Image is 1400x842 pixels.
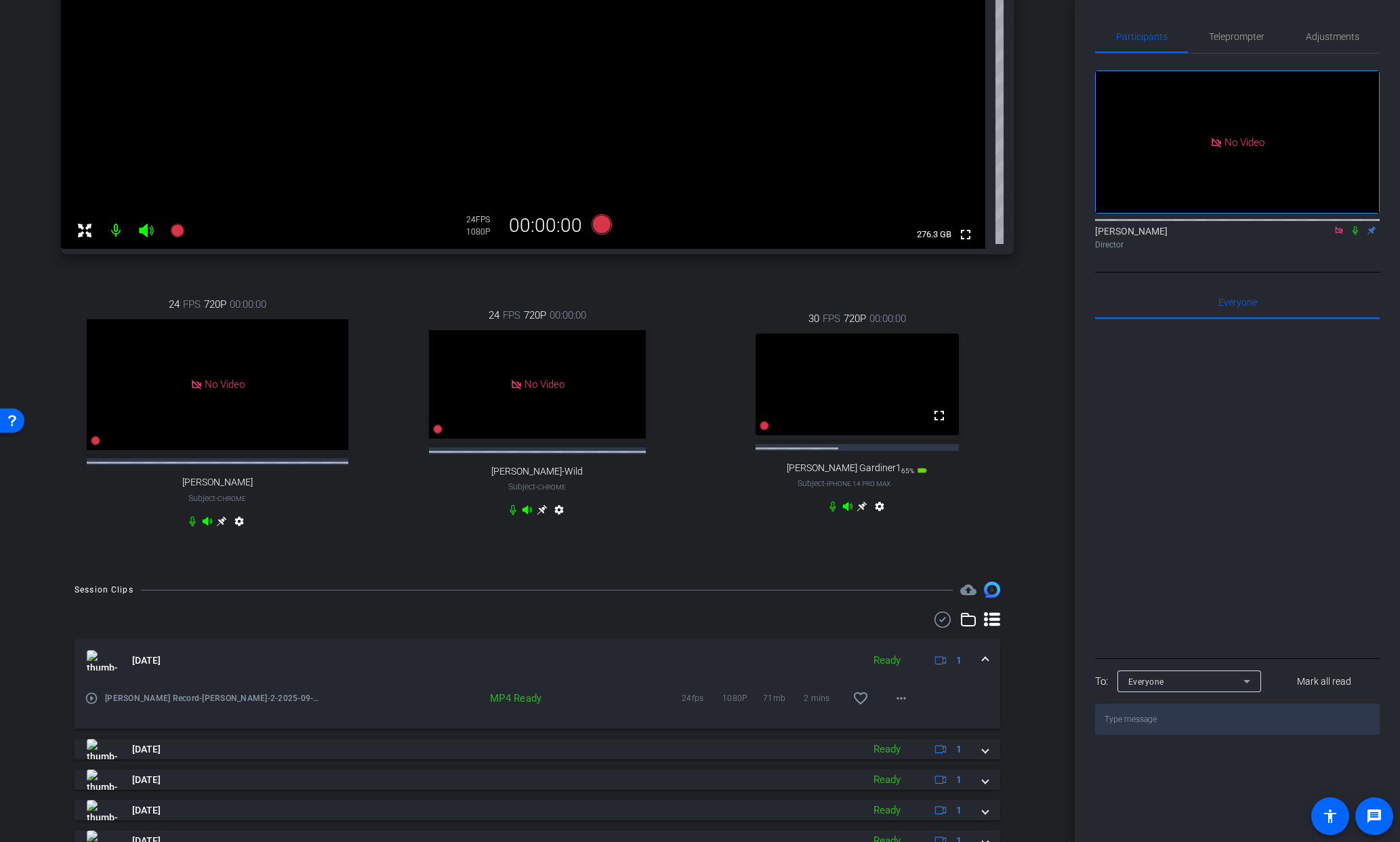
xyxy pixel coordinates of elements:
[956,654,962,668] span: 1
[231,516,247,532] mat-icon: settings
[960,582,976,598] span: Destinations for your clips
[1095,224,1380,251] div: [PERSON_NAME]
[825,479,827,488] span: -
[912,226,956,243] span: 276.3 GB
[230,297,266,312] span: 00:00:00
[956,742,962,757] span: 1
[958,226,974,243] mat-icon: fullscreen
[1116,32,1168,41] span: Participants
[75,769,1000,790] mat-expansion-panel-header: thumb-nail[DATE]Ready1
[205,378,245,390] span: No Video
[87,739,117,759] img: thumb-nail
[1224,136,1264,148] span: No Video
[869,311,906,326] span: 00:00:00
[132,803,161,818] span: [DATE]
[1218,298,1257,307] span: Everyone
[984,582,1000,598] img: Session clips
[867,653,907,668] div: Ready
[844,311,866,326] span: 720P
[901,467,914,475] span: 65%
[1209,32,1264,41] span: Teleprompter
[808,311,819,326] span: 30
[1366,808,1382,824] mat-icon: message
[503,308,520,323] span: FPS
[443,691,549,705] div: MP4 Ready
[466,226,500,237] div: 1080P
[867,803,907,818] div: Ready
[132,742,161,757] span: [DATE]
[787,462,901,474] span: [PERSON_NAME] Gardiner1
[476,215,490,224] span: FPS
[75,739,1000,759] mat-expansion-panel-header: thumb-nail[DATE]Ready1
[87,800,117,820] img: thumb-nail
[215,494,218,503] span: -
[871,501,888,517] mat-icon: settings
[132,654,161,668] span: [DATE]
[798,477,890,489] span: Subject
[105,691,320,705] span: [PERSON_NAME] Record-[PERSON_NAME]-2-2025-09-04-13-18-20-286-0
[1322,808,1338,824] mat-icon: accessibility
[1095,239,1380,251] div: Director
[550,308,586,323] span: 00:00:00
[466,214,500,225] div: 24
[823,311,840,326] span: FPS
[956,773,962,787] span: 1
[85,691,98,705] mat-icon: play_circle_outline
[183,297,201,312] span: FPS
[960,582,976,598] mat-icon: cloud_upload
[867,772,907,788] div: Ready
[1128,677,1164,687] span: Everyone
[524,308,546,323] span: 720P
[75,583,133,597] div: Session Clips
[682,691,722,705] span: 24fps
[182,477,253,488] span: [PERSON_NAME]
[75,800,1000,820] mat-expansion-panel-header: thumb-nail[DATE]Ready1
[489,308,499,323] span: 24
[1297,675,1351,689] span: Mark all read
[169,297,180,312] span: 24
[893,690,909,706] mat-icon: more_horiz
[491,466,583,477] span: [PERSON_NAME]-Wild
[75,639,1000,682] mat-expansion-panel-header: thumb-nail[DATE]Ready1
[1095,674,1108,689] div: To:
[867,742,907,757] div: Ready
[87,650,117,670] img: thumb-nail
[87,769,117,790] img: thumb-nail
[931,407,947,424] mat-icon: fullscreen
[917,465,928,476] mat-icon: battery_std
[956,803,962,818] span: 1
[1269,669,1380,694] button: Mark all read
[535,482,537,492] span: -
[500,214,591,237] div: 00:00:00
[508,481,566,493] span: Subject
[852,690,869,706] mat-icon: favorite_border
[75,682,1000,729] div: thumb-nail[DATE]Ready1
[551,504,567,521] mat-icon: settings
[204,297,226,312] span: 720P
[524,378,564,390] span: No Video
[188,492,246,504] span: Subject
[763,691,804,705] span: 71mb
[804,691,844,705] span: 2 mins
[1306,32,1359,41] span: Adjustments
[827,480,890,487] span: iPhone 14 Pro Max
[218,495,246,502] span: Chrome
[722,691,763,705] span: 1080P
[132,773,161,787] span: [DATE]
[537,483,566,491] span: Chrome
